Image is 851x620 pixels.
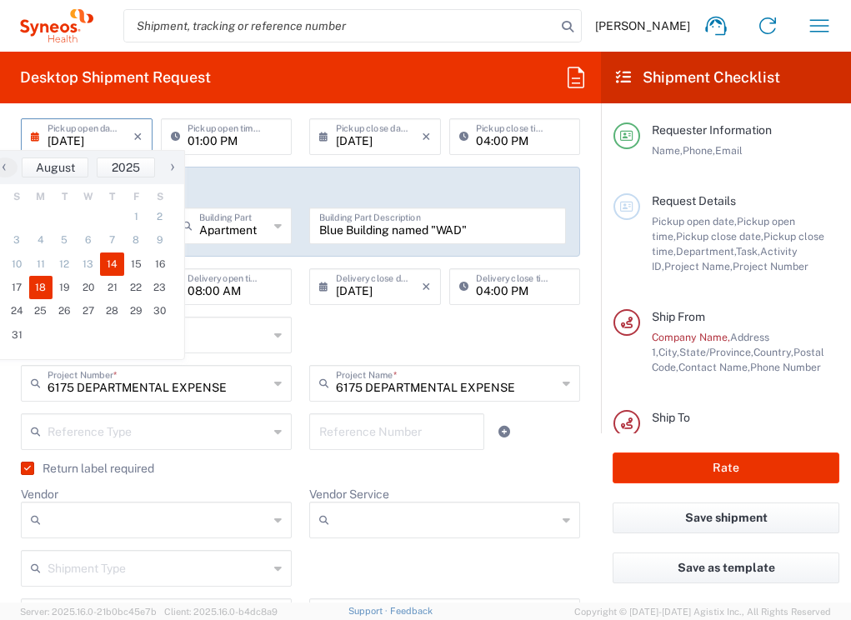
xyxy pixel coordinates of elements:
[390,606,433,616] a: Feedback
[616,67,780,87] h2: Shipment Checklist
[21,462,154,475] label: Return label required
[100,188,124,205] th: weekday
[29,188,53,205] th: weekday
[148,276,172,299] span: 23
[148,228,172,252] span: 9
[5,323,29,347] span: 31
[574,604,831,619] span: Copyright © [DATE]-[DATE] Agistix Inc., All Rights Reserved
[422,273,431,300] i: ×
[148,252,172,276] span: 16
[53,252,77,276] span: 12
[652,310,705,323] span: Ship From
[678,361,750,373] span: Contact Name,
[29,299,53,322] span: 25
[160,157,185,177] span: ›
[652,331,730,343] span: Company Name,
[652,194,736,207] span: Request Details
[493,420,516,443] a: Add Reference
[309,487,389,502] label: Vendor Service
[53,276,77,299] span: 19
[5,276,29,299] span: 17
[77,188,101,205] th: weekday
[613,452,839,483] button: Rate
[124,205,148,228] span: 1
[5,188,29,205] th: weekday
[124,252,148,276] span: 15
[21,487,58,502] label: Vendor
[20,67,211,87] h2: Desktop Shipment Request
[595,18,690,33] span: [PERSON_NAME]
[112,161,140,174] span: 2025
[36,161,75,174] span: August
[22,157,88,177] button: August
[676,230,763,242] span: Pickup close date,
[77,276,101,299] span: 20
[613,502,839,533] button: Save shipment
[133,123,143,150] i: ×
[124,228,148,252] span: 8
[750,361,821,373] span: Phone Number
[159,157,184,177] button: ›
[715,144,743,157] span: Email
[100,252,124,276] span: 14
[5,228,29,252] span: 3
[53,299,77,322] span: 26
[124,188,148,205] th: weekday
[664,260,733,272] span: Project Name,
[676,245,736,257] span: Department,
[100,299,124,322] span: 28
[100,276,124,299] span: 21
[148,205,172,228] span: 2
[124,276,148,299] span: 22
[77,252,101,276] span: 13
[683,144,715,157] span: Phone,
[652,123,772,137] span: Requester Information
[77,299,101,322] span: 27
[124,299,148,322] span: 29
[29,252,53,276] span: 11
[733,260,808,272] span: Project Number
[20,607,157,617] span: Server: 2025.16.0-21b0bc45e7b
[422,123,431,150] i: ×
[658,346,679,358] span: City,
[736,245,760,257] span: Task,
[652,215,737,227] span: Pickup open date,
[29,276,53,299] span: 18
[97,157,155,177] button: 2025
[679,346,753,358] span: State/Province,
[652,411,690,424] span: Ship To
[53,228,77,252] span: 5
[164,607,278,617] span: Client: 2025.16.0-b4dc8a9
[348,606,390,616] a: Support
[100,228,124,252] span: 7
[5,252,29,276] span: 10
[5,299,29,322] span: 24
[613,552,839,583] button: Save as template
[652,144,683,157] span: Name,
[652,432,730,444] span: Company Name,
[148,299,172,322] span: 30
[148,188,172,205] th: weekday
[77,228,101,252] span: 6
[124,10,556,42] input: Shipment, tracking or reference number
[753,346,793,358] span: Country,
[29,228,53,252] span: 4
[53,188,77,205] th: weekday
